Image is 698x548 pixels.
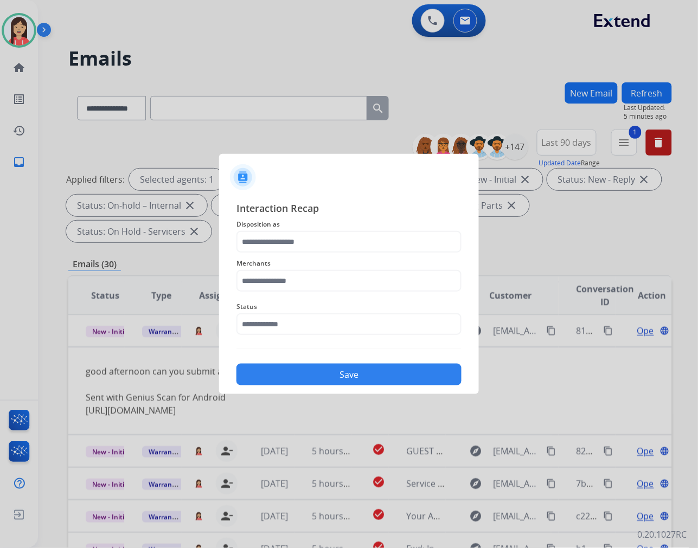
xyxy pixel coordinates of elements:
[230,164,256,190] img: contactIcon
[236,201,462,218] span: Interaction Recap
[638,528,687,541] p: 0.20.1027RC
[236,218,462,231] span: Disposition as
[236,300,462,313] span: Status
[236,364,462,385] button: Save
[236,257,462,270] span: Merchants
[236,348,462,349] img: contact-recap-line.svg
